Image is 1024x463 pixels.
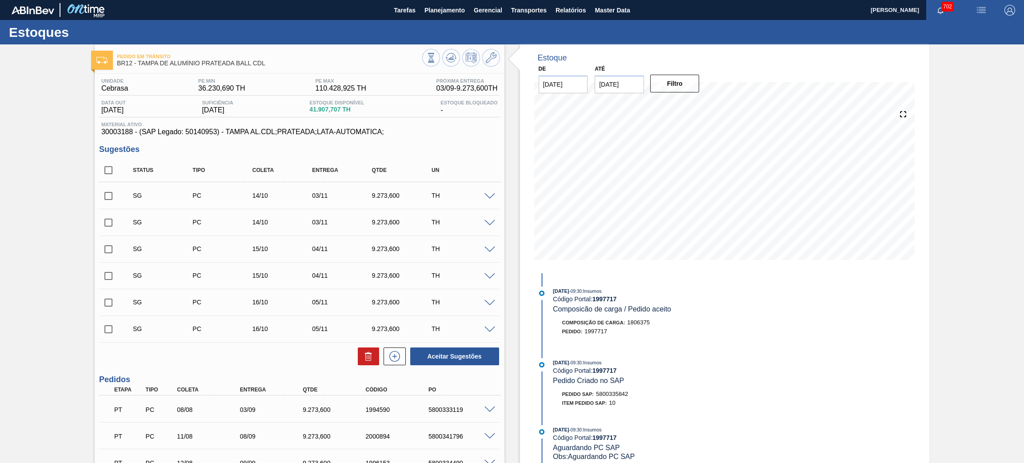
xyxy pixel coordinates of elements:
div: 14/10/2025 [250,192,318,199]
div: 9.273,600 [370,272,437,279]
h1: Estoques [9,27,167,37]
span: 702 [941,2,954,12]
div: Pedido em Trânsito [112,400,146,419]
div: TH [429,245,497,252]
div: Sugestão Criada [131,299,198,306]
div: 9.273,600 [370,219,437,226]
span: 10 [609,399,615,406]
span: Planejamento [424,5,465,16]
span: Suficiência [202,100,233,105]
div: Sugestão Criada [131,219,198,226]
div: Pedido de Compra [190,192,258,199]
div: Coleta [175,387,246,393]
strong: 1997717 [592,367,617,374]
div: Pedido de Compra [190,245,258,252]
div: 04/11/2025 [310,245,377,252]
div: Entrega [238,387,309,393]
img: userActions [976,5,987,16]
div: 11/08/2025 [175,433,246,440]
div: 9.273,600 [370,245,437,252]
span: Tarefas [394,5,416,16]
span: 5800335842 [596,391,628,397]
span: : Insumos [582,360,602,365]
div: Pedido de Compra [190,219,258,226]
button: Visão Geral dos Estoques [422,49,440,67]
span: Obs: Aguardando PC SAP [553,453,635,460]
button: Notificações [926,4,955,16]
div: 16/10/2025 [250,299,318,306]
div: Pedido de Compra [144,406,177,413]
img: TNhmsLtSVTkK8tSr43FrP2fwEKptu5GPRR3wAAAABJRU5ErkJggg== [12,6,54,14]
div: Pedido em Trânsito [112,427,146,446]
div: Pedido de Compra [190,325,258,332]
div: 9.273,600 [370,325,437,332]
input: dd/mm/yyyy [595,76,644,93]
span: Unidade [101,78,128,84]
img: atual [539,362,544,367]
button: Atualizar Gráfico [442,49,460,67]
strong: 1997717 [592,434,617,441]
img: Ícone [96,57,108,64]
span: : Insumos [582,288,602,294]
div: UN [429,167,497,173]
div: Pedido de Compra [144,433,177,440]
div: Código [364,387,435,393]
div: Nova sugestão [379,347,406,365]
label: Até [595,66,605,72]
div: 04/11/2025 [310,272,377,279]
div: Qtde [300,387,372,393]
span: Relatórios [556,5,586,16]
span: Pedido Criado no SAP [553,377,624,384]
div: Excluir Sugestões [353,347,379,365]
span: Estoque Bloqueado [440,100,497,105]
div: TH [429,272,497,279]
div: Sugestão Criada [131,245,198,252]
div: Tipo [144,387,177,393]
div: 15/10/2025 [250,272,318,279]
label: De [539,66,546,72]
div: Etapa [112,387,146,393]
div: Status [131,167,198,173]
div: Estoque [538,53,567,63]
strong: 1997717 [592,295,617,303]
div: 08/09/2025 [238,433,309,440]
span: Pedido SAP: [562,391,594,397]
h3: Pedidos [99,375,500,384]
button: Ir ao Master Data / Geral [482,49,500,67]
div: 9.273,600 [300,406,372,413]
div: 1994590 [364,406,435,413]
div: 9.273,600 [300,433,372,440]
span: Pedido em Trânsito [117,54,422,59]
span: Estoque Disponível [309,100,364,105]
div: 5800333119 [426,406,498,413]
span: - 09:30 [569,360,582,365]
img: atual [539,291,544,296]
span: Aguardando PC SAP [553,444,620,451]
div: Pedido de Compra [190,299,258,306]
div: - [438,100,500,114]
div: TH [429,299,497,306]
div: Código Portal: [553,367,764,374]
div: Tipo [190,167,258,173]
span: Material ativo [101,122,498,127]
span: Data out [101,100,126,105]
div: 15/10/2025 [250,245,318,252]
span: - 09:30 [569,289,582,294]
h3: Sugestões [99,145,500,154]
span: BR12 - TAMPA DE ALUMÍNIO PRATEADA BALL CDL [117,60,422,67]
div: 16/10/2025 [250,325,318,332]
button: Programar Estoque [462,49,480,67]
span: 1997717 [584,328,607,335]
span: Composição de Carga : [562,320,625,325]
div: 03/11/2025 [310,192,377,199]
span: 41.907,707 TH [309,106,364,113]
span: [DATE] [101,106,126,114]
div: 08/08/2025 [175,406,246,413]
div: TH [429,219,497,226]
div: 9.273,600 [370,299,437,306]
span: [DATE] [553,288,569,294]
span: 03/09 - 9.273,600 TH [436,84,498,92]
span: : Insumos [582,427,602,432]
span: [DATE] [553,427,569,432]
div: 03/11/2025 [310,219,377,226]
